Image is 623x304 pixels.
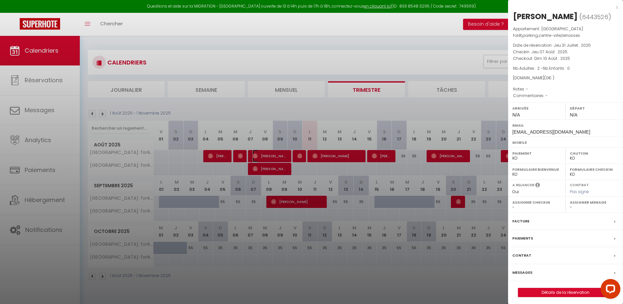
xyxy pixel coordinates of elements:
[508,3,618,11] div: x
[518,288,613,297] a: Détails de la réservation
[512,105,561,112] label: Arrivée
[570,189,589,194] span: Pas signé
[513,11,578,22] div: [PERSON_NAME]
[512,139,619,146] label: Mobile
[512,235,533,242] label: Paiements
[570,166,619,173] label: Formulaire Checkin
[570,182,589,187] label: Contrat
[512,252,531,259] label: Contrat
[512,199,561,206] label: Assigner Checkin
[512,218,529,225] label: Facture
[513,49,618,55] p: Checkin :
[512,269,532,276] label: Messages
[513,42,618,49] p: Date de réservation :
[534,56,570,61] span: Dim 10 Août . 2025
[512,122,619,129] label: Email
[513,86,618,92] p: Notes :
[546,75,548,81] span: 0
[535,182,540,190] i: Sélectionner OUI si vous souhaiter envoyer les séquences de messages post-checkout
[513,26,584,38] span: [GEOGRAPHIC_DATA]: forêt,parking,centre-ville,terrasses
[513,92,618,99] p: Commentaires :
[582,13,608,21] span: 6443526
[513,55,618,62] p: Checkout :
[512,129,590,135] span: [EMAIL_ADDRESS][DOMAIN_NAME]
[570,105,619,112] label: Départ
[579,12,611,21] span: ( )
[554,42,591,48] span: Jeu 31 Juillet . 2025
[518,288,613,297] button: Détails de la réservation
[545,93,548,98] span: -
[543,65,570,71] span: Nb Enfants : 0
[513,65,570,71] span: Nb Adultes : 2 -
[526,86,528,92] span: -
[512,166,561,173] label: Formulaire Bienvenue
[570,150,619,157] label: Caution
[570,199,619,206] label: Assigner Menage
[513,26,618,39] p: Appartement :
[512,150,561,157] label: Paiement
[570,112,577,117] span: N/A
[544,75,554,81] span: ( € )
[512,112,520,117] span: N/A
[513,75,618,81] div: [DOMAIN_NAME]
[531,49,567,55] span: Jeu 07 Août . 2025
[595,276,623,304] iframe: LiveChat chat widget
[512,182,534,188] label: A relancer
